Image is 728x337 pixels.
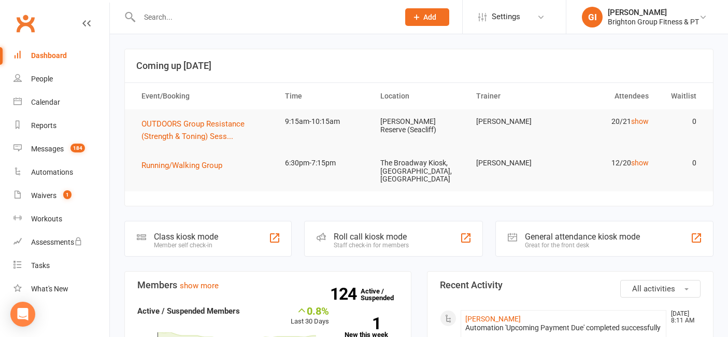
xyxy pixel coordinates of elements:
input: Search... [136,10,392,24]
td: [PERSON_NAME] Reserve (Seacliff) [371,109,467,142]
a: show more [180,281,219,290]
div: Class kiosk mode [154,232,218,242]
strong: 124 [330,286,361,302]
button: All activities [620,280,701,298]
div: 0.8% [291,305,329,316]
a: Tasks [13,254,109,277]
div: Workouts [31,215,62,223]
span: Add [423,13,436,21]
td: 0 [658,109,706,134]
div: Roll call kiosk mode [334,232,409,242]
td: [PERSON_NAME] [467,151,563,175]
a: Waivers 1 [13,184,109,207]
th: Time [276,83,372,109]
a: Assessments [13,231,109,254]
button: Running/Walking Group [141,159,230,172]
a: 124Active / Suspended [361,280,406,309]
div: Open Intercom Messenger [10,302,35,327]
div: Assessments [31,238,82,246]
button: OUTDOORS Group Resistance (Strength & Toning) Sess... [141,118,266,143]
div: Calendar [31,98,60,106]
a: Clubworx [12,10,38,36]
div: People [31,75,53,83]
a: Reports [13,114,109,137]
h3: Recent Activity [440,280,701,290]
a: Messages 184 [13,137,109,161]
td: [PERSON_NAME] [467,109,563,134]
th: Attendees [562,83,658,109]
div: Automations [31,168,73,176]
th: Location [371,83,467,109]
div: Great for the front desk [525,242,640,249]
div: Reports [31,121,56,130]
div: Member self check-in [154,242,218,249]
div: Messages [31,145,64,153]
span: 184 [70,144,85,152]
div: Brighton Group Fitness & PT [608,17,699,26]
div: [PERSON_NAME] [608,8,699,17]
a: Dashboard [13,44,109,67]
th: Trainer [467,83,563,109]
td: 20/21 [562,109,658,134]
span: 1 [63,190,72,199]
strong: 1 [345,316,381,331]
div: What's New [31,285,68,293]
span: OUTDOORS Group Resistance (Strength & Toning) Sess... [141,119,245,141]
a: What's New [13,277,109,301]
td: 12/20 [562,151,658,175]
span: Settings [492,5,520,29]
h3: Members [137,280,398,290]
th: Event/Booking [132,83,276,109]
h3: Coming up [DATE] [136,61,702,71]
div: Staff check-in for members [334,242,409,249]
a: Calendar [13,91,109,114]
time: [DATE] 8:11 AM [666,311,700,324]
a: Automations [13,161,109,184]
a: show [631,117,649,125]
div: Last 30 Days [291,305,329,327]
td: 9:15am-10:15am [276,109,372,134]
a: show [631,159,649,167]
div: General attendance kiosk mode [525,232,640,242]
button: Add [405,8,449,26]
strong: Active / Suspended Members [137,306,240,316]
div: Dashboard [31,51,67,60]
td: 0 [658,151,706,175]
th: Waitlist [658,83,706,109]
span: Running/Walking Group [141,161,222,170]
a: Workouts [13,207,109,231]
td: 6:30pm-7:15pm [276,151,372,175]
span: All activities [632,284,675,293]
div: Tasks [31,261,50,270]
div: GI [582,7,603,27]
a: [PERSON_NAME] [465,315,521,323]
div: Automation 'Upcoming Payment Due' completed successfully [465,324,662,332]
a: People [13,67,109,91]
td: The Broadway Kiosk, [GEOGRAPHIC_DATA], [GEOGRAPHIC_DATA] [371,151,467,191]
div: Waivers [31,191,56,200]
